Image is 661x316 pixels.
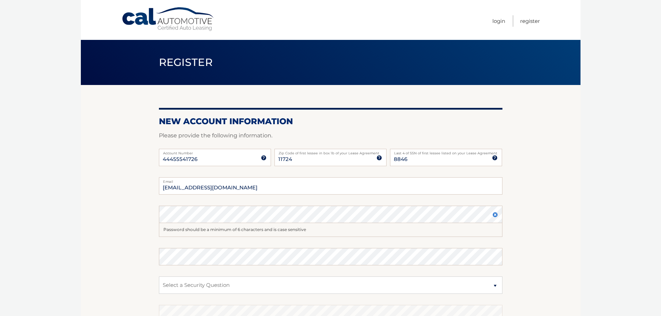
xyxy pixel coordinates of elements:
input: Zip Code [274,149,387,166]
h2: New Account Information [159,116,502,127]
label: Last 4 of SSN of first lessee listed on your Lease Agreement [390,149,502,154]
a: Login [492,15,505,27]
img: close.svg [492,212,498,217]
input: Account Number [159,149,271,166]
p: Please provide the following information. [159,131,502,140]
label: Zip Code of first lessee in box 1b of your Lease Agreement [274,149,387,154]
span: Register [159,56,213,69]
img: tooltip.svg [492,155,498,161]
img: tooltip.svg [376,155,382,161]
label: Account Number [159,149,271,154]
a: Register [520,15,540,27]
input: SSN or EIN (last 4 digits only) [390,149,502,166]
img: tooltip.svg [261,155,266,161]
a: Cal Automotive [121,7,215,32]
input: Email [159,177,502,195]
div: Password should be a minimum of 6 characters and is case sensitive [159,223,502,237]
label: Email [159,177,502,183]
